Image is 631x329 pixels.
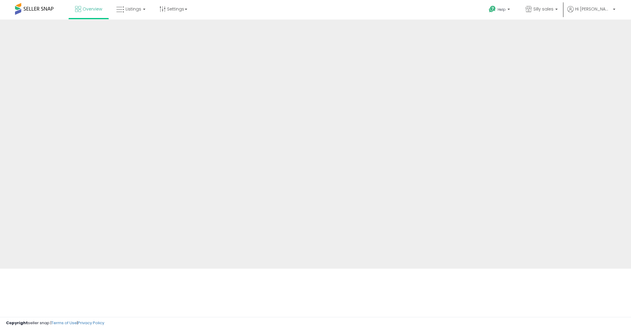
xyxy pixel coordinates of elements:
[126,6,141,12] span: Listings
[498,7,506,12] span: Help
[567,6,615,20] a: Hi [PERSON_NAME]
[533,6,553,12] span: Silly sales
[484,1,516,20] a: Help
[575,6,611,12] span: Hi [PERSON_NAME]
[489,5,496,13] i: Get Help
[83,6,102,12] span: Overview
